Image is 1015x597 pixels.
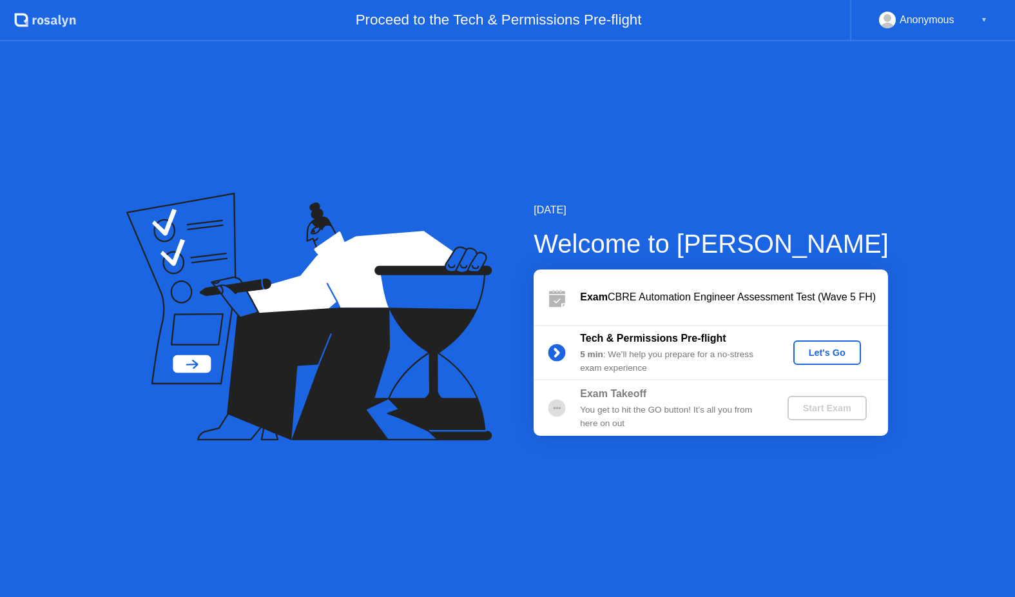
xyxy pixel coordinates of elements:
b: Exam Takeoff [580,388,646,399]
div: You get to hit the GO button! It’s all you from here on out [580,404,766,430]
b: 5 min [580,349,603,359]
div: Welcome to [PERSON_NAME] [534,224,889,263]
button: Let's Go [793,340,861,365]
div: CBRE Automation Engineer Assessment Test (Wave 5 FH) [580,289,888,305]
div: Anonymous [900,12,954,28]
b: Tech & Permissions Pre-flight [580,333,726,344]
button: Start Exam [788,396,867,420]
div: Start Exam [793,403,862,413]
div: : We’ll help you prepare for a no-stress exam experience [580,348,766,375]
div: ▼ [981,12,987,28]
div: [DATE] [534,202,889,218]
div: Let's Go [798,347,856,358]
b: Exam [580,291,608,302]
